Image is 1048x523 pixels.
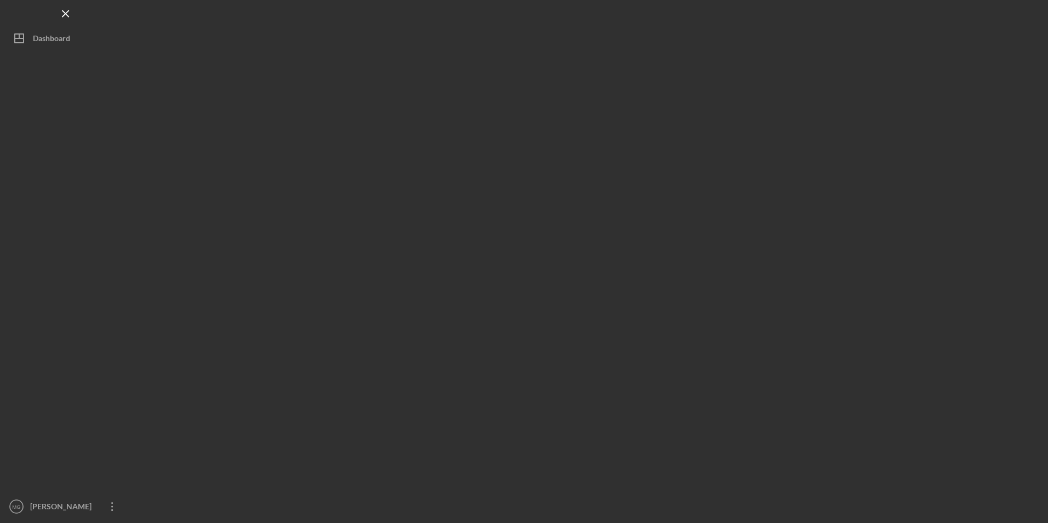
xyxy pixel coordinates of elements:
[5,496,126,518] button: MG[PERSON_NAME]
[5,27,126,49] button: Dashboard
[33,27,70,52] div: Dashboard
[27,496,99,520] div: [PERSON_NAME]
[12,504,20,510] text: MG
